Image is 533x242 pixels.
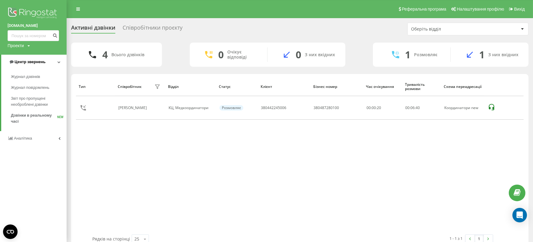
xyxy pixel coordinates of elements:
[479,49,485,60] div: 1
[118,106,148,110] div: [PERSON_NAME]
[402,7,446,11] span: Реферальна програма
[111,52,144,57] div: Всього дзвінків
[405,106,420,110] div: : :
[71,24,115,34] div: Активні дзвінки
[219,105,243,111] div: Розмовляє
[118,85,142,89] div: Співробітник
[313,85,360,89] div: Бізнес номер
[444,85,482,89] div: Схема переадресації
[123,24,183,34] div: Співробітники проєкту
[228,50,258,60] div: Очікує відповіді
[444,106,481,110] div: Координатори new
[169,106,213,110] div: КЦ, Медкоординатори
[488,52,518,57] div: З них вхідних
[405,82,438,91] div: Тривалість розмови
[416,105,420,110] span: 40
[219,85,255,89] div: Статус
[11,82,67,93] a: Журнал повідомлень
[8,43,24,49] div: Проекти
[411,27,483,32] div: Оберіть відділ
[314,106,339,110] div: 380487280100
[514,7,525,11] span: Вихід
[219,49,224,60] div: 0
[15,60,45,64] span: Центр звернень
[134,236,139,242] div: 25
[168,85,213,89] div: Відділ
[92,236,130,242] span: Рядків на сторінці
[405,49,411,60] div: 1
[8,6,59,21] img: Ringostat logo
[1,55,67,69] a: Центр звернень
[11,112,57,124] span: Дзвінки в реальному часі
[261,85,308,89] div: Клієнт
[3,224,18,239] button: Open CMP widget
[11,95,64,108] span: Звіт про пропущені необроблені дзвінки
[8,23,59,29] a: [DOMAIN_NAME]
[366,85,399,89] div: Час очікування
[11,93,67,110] a: Звіт про пропущені необроблені дзвінки
[410,105,415,110] span: 06
[11,74,40,80] span: Журнал дзвінків
[14,136,32,140] span: Аналiтика
[79,85,112,89] div: Тип
[405,105,410,110] span: 00
[296,49,301,60] div: 0
[11,85,49,91] span: Журнал повідомлень
[305,52,335,57] div: З них вхідних
[11,71,67,82] a: Журнал дзвінків
[102,49,108,60] div: 4
[414,52,438,57] div: Розмовляє
[512,208,527,222] div: Open Intercom Messenger
[8,30,59,41] input: Пошук за номером
[11,110,67,127] a: Дзвінки в реальному часіNEW
[457,7,504,11] span: Налаштування профілю
[367,106,399,110] div: 00:00:20
[449,235,462,241] div: 1 - 1 з 1
[261,106,286,110] div: 380442245006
